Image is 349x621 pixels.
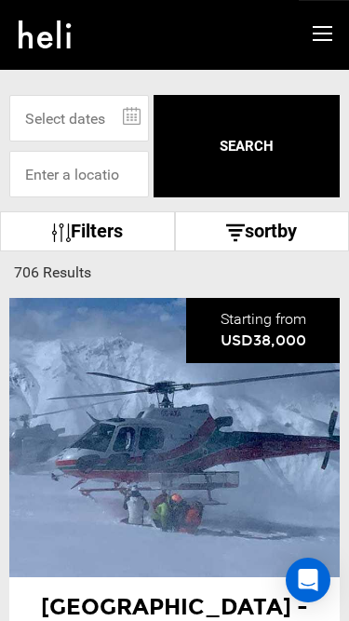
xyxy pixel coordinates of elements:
[9,151,149,197] input: Enter a location
[52,223,71,242] img: btn-icon.svg
[9,95,149,142] input: Select dates
[221,331,306,349] span: USD38,000
[221,310,306,328] span: Starting from
[286,558,330,602] div: Open Intercom Messenger
[226,223,245,242] img: sort-icon.svg
[154,95,340,197] button: SEARCH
